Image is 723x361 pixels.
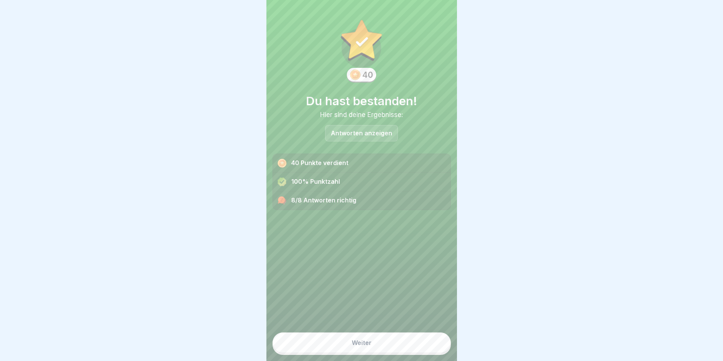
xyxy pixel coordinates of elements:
[273,173,450,191] div: 100% Punktzahl
[352,339,372,346] div: Weiter
[331,130,392,136] p: Antworten anzeigen
[273,94,451,108] h1: Du hast bestanden!
[362,70,373,80] div: 40
[273,154,450,173] div: 40 Punkte verdient
[273,111,451,119] div: Hier sind deine Ergebnisse:
[273,191,450,210] div: 8/8 Antworten richtig
[273,332,451,353] button: Weiter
